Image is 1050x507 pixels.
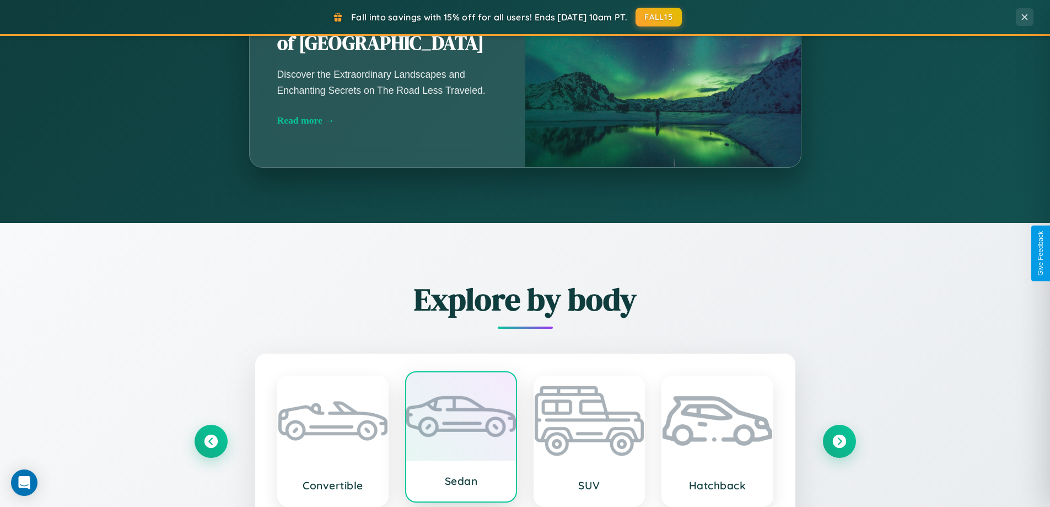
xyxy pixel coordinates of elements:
[277,67,498,98] p: Discover the Extraordinary Landscapes and Enchanting Secrets on The Road Less Traveled.
[636,8,682,26] button: FALL15
[11,469,37,496] div: Open Intercom Messenger
[674,479,761,492] h3: Hatchback
[277,115,498,126] div: Read more →
[351,12,627,23] span: Fall into savings with 15% off for all users! Ends [DATE] 10am PT.
[277,6,498,56] h2: Unearthing the Mystique of [GEOGRAPHIC_DATA]
[546,479,633,492] h3: SUV
[195,278,856,321] h2: Explore by body
[1037,231,1044,276] div: Give Feedback
[289,479,377,492] h3: Convertible
[417,474,505,488] h3: Sedan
